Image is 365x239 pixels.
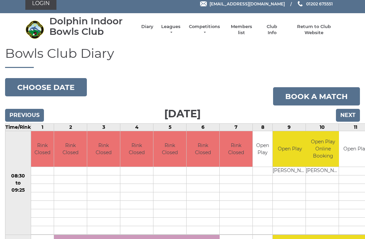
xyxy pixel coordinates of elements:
div: Dolphin Indoor Bowls Club [49,16,135,37]
input: Next [336,109,360,122]
td: Open Play [253,131,272,167]
h1: Bowls Club Diary [5,46,360,68]
td: [PERSON_NAME] [306,167,340,175]
td: 7 [220,124,253,131]
td: Open Play Online Booking [306,131,340,167]
td: 5 [153,124,187,131]
td: 4 [120,124,153,131]
td: Open Play [273,131,307,167]
a: Leagues [160,24,181,36]
td: 2 [54,124,87,131]
a: Book a match [273,87,360,105]
td: [PERSON_NAME] [273,167,307,175]
td: 10 [306,124,339,131]
td: Rink Closed [153,131,186,167]
a: Members list [227,24,255,36]
img: Dolphin Indoor Bowls Club [25,20,44,39]
td: Rink Closed [187,131,219,167]
td: Rink Closed [120,131,153,167]
td: 3 [87,124,120,131]
img: Email [200,1,207,6]
td: 8 [253,124,273,131]
button: Choose date [5,78,87,96]
td: 9 [273,124,306,131]
a: Competitions [188,24,221,36]
td: 08:30 to 09:25 [5,131,31,235]
span: 01202 675551 [306,1,333,6]
a: Return to Club Website [289,24,340,36]
a: Email [EMAIL_ADDRESS][DOMAIN_NAME] [200,1,285,7]
a: Phone us 01202 675551 [297,1,333,7]
td: Rink Closed [31,131,54,167]
td: 1 [31,124,54,131]
td: 6 [187,124,220,131]
td: Rink Closed [54,131,87,167]
span: [EMAIL_ADDRESS][DOMAIN_NAME] [210,1,285,6]
input: Previous [5,109,44,122]
td: Rink Closed [87,131,120,167]
a: Club Info [262,24,282,36]
td: Rink Closed [220,131,252,167]
a: Diary [141,24,153,30]
img: Phone us [298,1,302,6]
td: Time/Rink [5,124,31,131]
